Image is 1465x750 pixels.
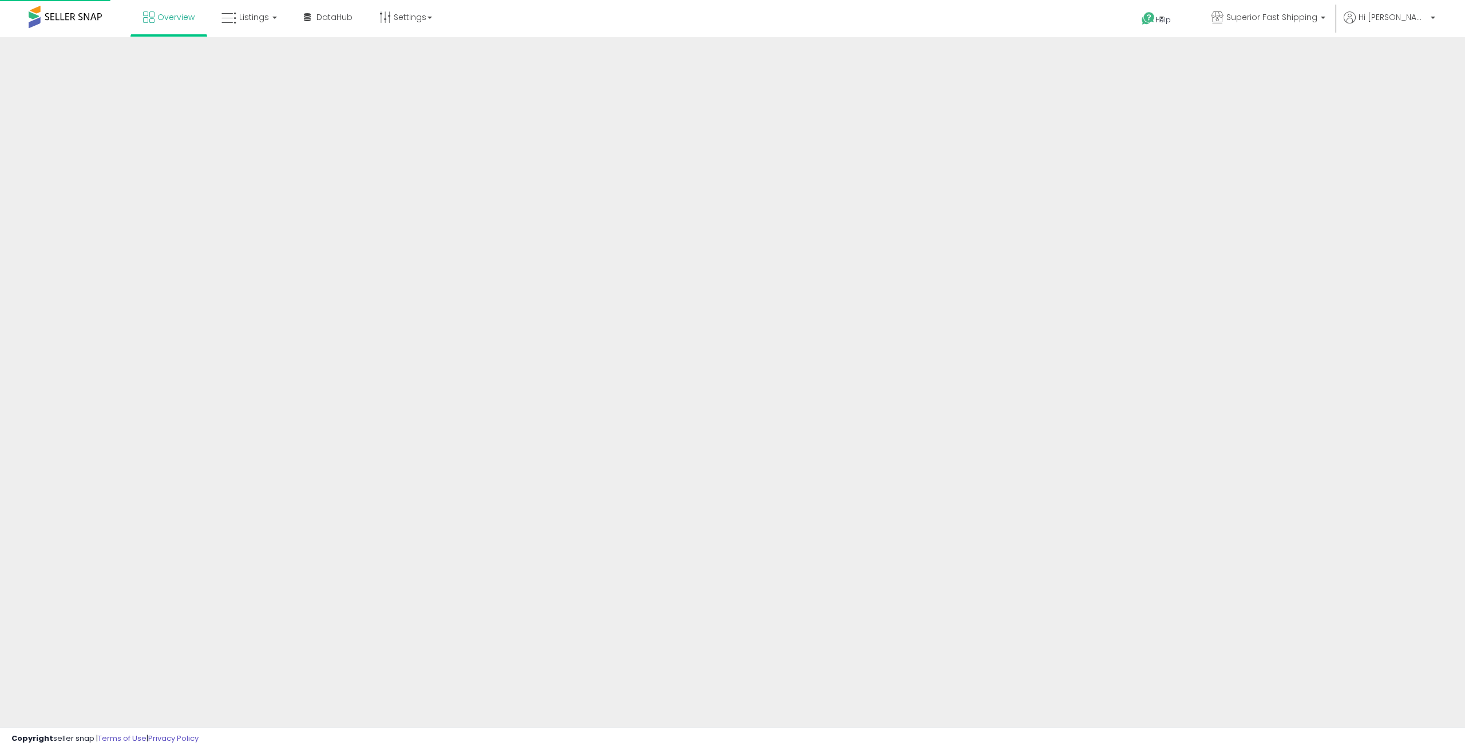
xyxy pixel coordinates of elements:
[1359,11,1427,23] span: Hi [PERSON_NAME]
[1155,15,1171,25] span: Help
[1344,11,1435,37] a: Hi [PERSON_NAME]
[157,11,195,23] span: Overview
[1141,11,1155,26] i: Get Help
[1226,11,1317,23] span: Superior Fast Shipping
[239,11,269,23] span: Listings
[1133,3,1193,37] a: Help
[316,11,353,23] span: DataHub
